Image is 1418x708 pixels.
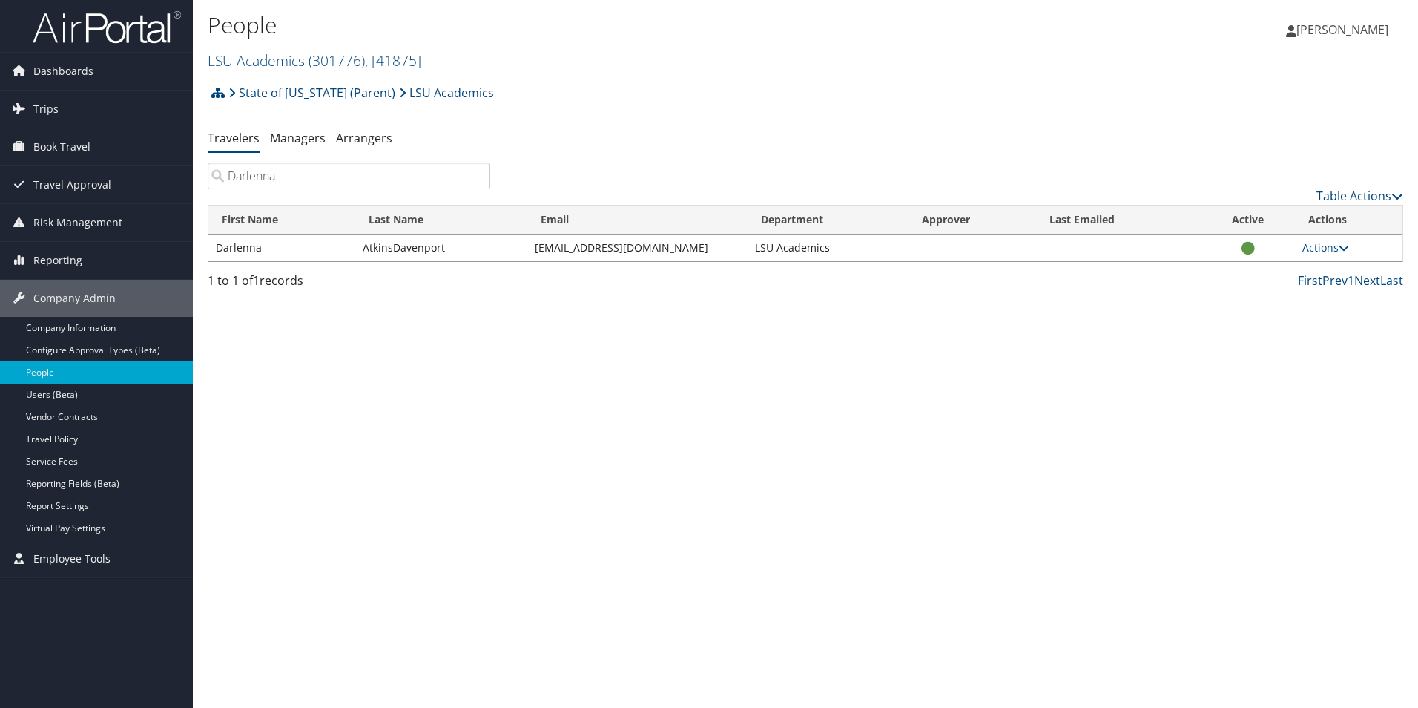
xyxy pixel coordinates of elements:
span: , [ 41875 ] [365,50,421,71]
a: First [1298,272,1322,289]
span: [PERSON_NAME] [1296,22,1388,38]
span: ( 301776 ) [309,50,365,71]
td: LSU Academics [748,235,908,261]
input: Search [208,163,490,189]
div: 1 to 1 of records [208,272,490,297]
th: Last Name: activate to sort column descending [355,206,527,235]
a: LSU Academics [399,78,494,108]
span: Company Admin [33,280,116,317]
span: Employee Tools [33,540,111,577]
a: Next [1354,272,1380,289]
a: [PERSON_NAME] [1286,7,1403,52]
a: Last [1380,272,1403,289]
td: AtkinsDavenport [355,235,527,261]
a: Actions [1302,240,1349,255]
th: First Name: activate to sort column ascending [208,206,355,235]
span: Risk Management [33,204,122,241]
th: Approver [908,206,1036,235]
a: Table Actions [1316,188,1403,204]
td: [EMAIL_ADDRESS][DOMAIN_NAME] [527,235,748,261]
span: Reporting [33,242,82,279]
span: 1 [253,272,260,289]
td: Darlenna [208,235,355,261]
a: Managers [270,130,326,146]
a: Prev [1322,272,1348,289]
th: Active: activate to sort column ascending [1201,206,1294,235]
span: Dashboards [33,53,93,90]
th: Department: activate to sort column ascending [748,206,908,235]
a: Arrangers [336,130,392,146]
span: Travel Approval [33,166,111,203]
a: LSU Academics [208,50,421,71]
img: airportal-logo.png [33,10,181,45]
span: Trips [33,91,59,128]
a: 1 [1348,272,1354,289]
th: Email: activate to sort column ascending [527,206,748,235]
span: Book Travel [33,128,90,165]
a: State of [US_STATE] (Parent) [228,78,395,108]
th: Actions [1295,206,1402,235]
th: Last Emailed: activate to sort column ascending [1036,206,1201,235]
a: Travelers [208,130,260,146]
h1: People [208,10,1005,41]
